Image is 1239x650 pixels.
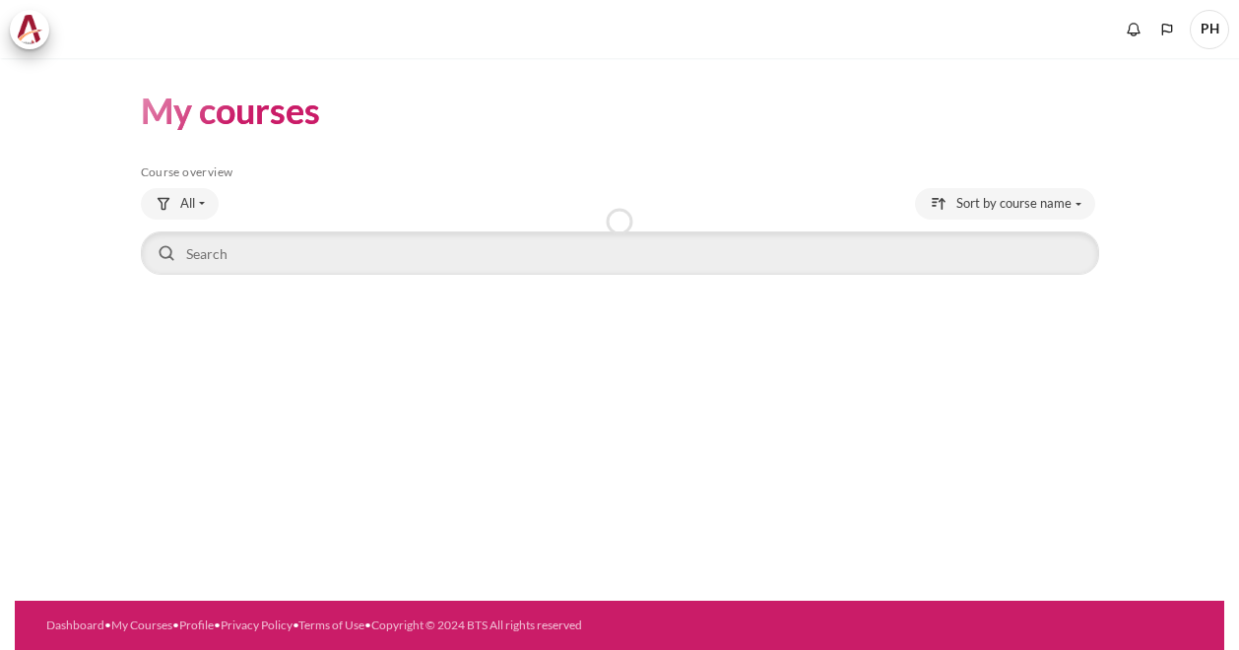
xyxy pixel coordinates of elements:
button: Grouping drop-down menu [141,188,219,220]
img: Architeck [16,15,43,44]
h5: Course overview [141,164,1099,180]
span: Sort by course name [956,194,1072,214]
a: Privacy Policy [221,617,293,632]
button: Languages [1152,15,1182,44]
span: All [180,194,195,214]
button: Sorting drop-down menu [915,188,1095,220]
div: • • • • • [46,617,676,634]
div: Show notification window with no new notifications [1119,15,1148,44]
a: Architeck Architeck [10,10,59,49]
div: Course overview controls [141,188,1099,279]
a: Profile [179,617,214,632]
a: Terms of Use [298,617,364,632]
h1: My courses [141,88,320,134]
a: Dashboard [46,617,104,632]
a: My Courses [111,617,172,632]
a: User menu [1190,10,1229,49]
section: Content [15,58,1224,308]
input: Search [141,231,1099,275]
a: Copyright © 2024 BTS All rights reserved [371,617,582,632]
span: PH [1190,10,1229,49]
